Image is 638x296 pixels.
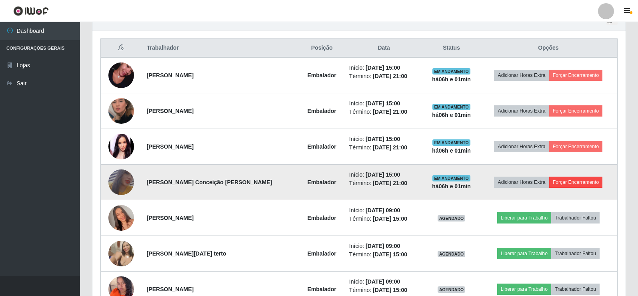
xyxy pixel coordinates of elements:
[497,212,551,224] button: Liberar para Trabalho
[108,164,134,201] img: 1755485797079.jpeg
[432,175,470,181] span: EM ANDAMENTO
[344,39,423,58] th: Data
[373,73,407,79] time: [DATE] 21:00
[551,284,600,295] button: Trabalhador Faltou
[147,250,226,257] strong: [PERSON_NAME][DATE] terto
[438,251,466,257] span: AGENDADO
[549,141,603,152] button: Forçar Encerramento
[147,143,194,150] strong: [PERSON_NAME]
[432,104,470,110] span: EM ANDAMENTO
[551,212,600,224] button: Trabalhador Faltou
[480,39,618,58] th: Opções
[142,39,300,58] th: Trabalhador
[494,141,549,152] button: Adicionar Horas Extra
[373,180,407,186] time: [DATE] 21:00
[147,108,194,114] strong: [PERSON_NAME]
[366,136,400,142] time: [DATE] 15:00
[349,171,418,179] li: Início:
[432,147,471,154] strong: há 06 h e 01 min
[349,278,418,286] li: Início:
[373,251,407,258] time: [DATE] 15:00
[349,72,418,81] li: Término:
[147,215,194,221] strong: [PERSON_NAME]
[432,183,471,189] strong: há 06 h e 01 min
[307,179,336,185] strong: Embalador
[494,177,549,188] button: Adicionar Horas Extra
[549,70,603,81] button: Forçar Encerramento
[432,112,471,118] strong: há 06 h e 01 min
[349,215,418,223] li: Término:
[349,250,418,259] li: Término:
[307,215,336,221] strong: Embalador
[349,242,418,250] li: Início:
[307,250,336,257] strong: Embalador
[432,139,470,146] span: EM ANDAMENTO
[349,286,418,294] li: Término:
[551,248,600,259] button: Trabalhador Faltou
[432,68,470,75] span: EM ANDAMENTO
[307,286,336,292] strong: Embalador
[438,215,466,221] span: AGENDADO
[147,179,272,185] strong: [PERSON_NAME] Conceição [PERSON_NAME]
[349,108,418,116] li: Término:
[147,72,194,79] strong: [PERSON_NAME]
[108,195,134,241] img: 1751455620559.jpeg
[366,100,400,107] time: [DATE] 15:00
[549,105,603,117] button: Forçar Encerramento
[349,179,418,187] li: Término:
[349,206,418,215] li: Início:
[373,109,407,115] time: [DATE] 21:00
[13,6,49,16] img: CoreUI Logo
[373,287,407,293] time: [DATE] 15:00
[108,236,134,270] img: 1725053831391.jpeg
[432,76,471,83] strong: há 06 h e 01 min
[299,39,344,58] th: Posição
[366,243,400,249] time: [DATE] 09:00
[349,143,418,152] li: Término:
[307,72,336,79] strong: Embalador
[497,284,551,295] button: Liberar para Trabalho
[307,108,336,114] strong: Embalador
[373,144,407,151] time: [DATE] 21:00
[423,39,480,58] th: Status
[349,135,418,143] li: Início:
[438,286,466,293] span: AGENDADO
[494,105,549,117] button: Adicionar Horas Extra
[108,134,134,159] img: 1747521732766.jpeg
[349,64,418,72] li: Início:
[147,286,194,292] strong: [PERSON_NAME]
[549,177,603,188] button: Forçar Encerramento
[307,143,336,150] strong: Embalador
[497,248,551,259] button: Liberar para Trabalho
[366,207,400,213] time: [DATE] 09:00
[373,215,407,222] time: [DATE] 15:00
[494,70,549,81] button: Adicionar Horas Extra
[108,88,134,134] img: 1755569772545.jpeg
[108,52,134,98] img: 1717438276108.jpeg
[366,64,400,71] time: [DATE] 15:00
[349,99,418,108] li: Início:
[366,171,400,178] time: [DATE] 15:00
[366,278,400,285] time: [DATE] 09:00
